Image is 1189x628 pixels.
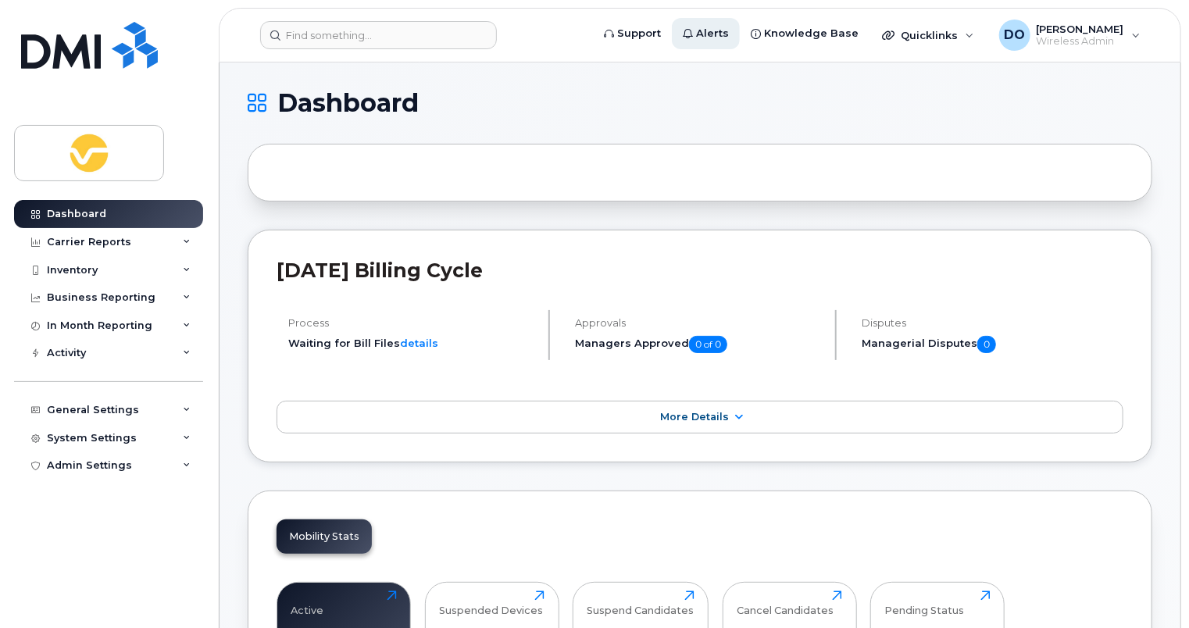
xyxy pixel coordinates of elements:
div: Suspend Candidates [587,591,694,616]
span: More Details [660,411,729,423]
h5: Managerial Disputes [862,336,1123,353]
h4: Disputes [862,317,1123,329]
span: Dashboard [277,91,419,115]
h5: Managers Approved [575,336,822,353]
li: Waiting for Bill Files [288,336,535,351]
a: details [400,337,438,349]
h4: Process [288,317,535,329]
div: Active [291,591,324,616]
div: Cancel Candidates [737,591,834,616]
div: Pending Status [885,591,965,616]
span: 0 of 0 [689,336,727,353]
div: Suspended Devices [439,591,543,616]
span: 0 [977,336,996,353]
h4: Approvals [575,317,822,329]
h2: [DATE] Billing Cycle [277,259,1123,282]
